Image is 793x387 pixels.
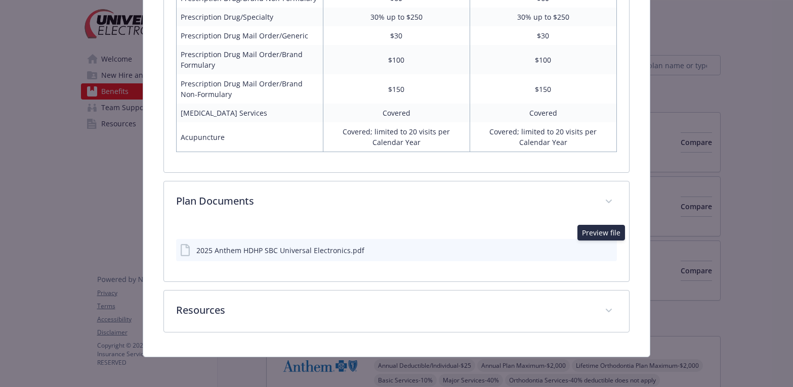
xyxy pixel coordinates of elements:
[323,45,470,74] td: $100
[577,225,625,240] div: Preview file
[177,8,323,26] td: Prescription Drug/Specialty
[177,104,323,122] td: [MEDICAL_DATA] Services
[586,245,594,256] button: download file
[177,45,323,74] td: Prescription Drug Mail Order/Brand Formulary
[323,8,470,26] td: 30% up to $250
[164,223,629,281] div: Plan Documents
[176,193,593,209] p: Plan Documents
[177,74,323,104] td: Prescription Drug Mail Order/Brand Non-Formulary
[470,104,616,122] td: Covered
[470,8,616,26] td: 30% up to $250
[323,26,470,45] td: $30
[323,104,470,122] td: Covered
[164,181,629,223] div: Plan Documents
[177,122,323,152] td: Acupuncture
[602,245,613,256] button: preview file
[470,26,616,45] td: $30
[164,291,629,332] div: Resources
[470,122,616,152] td: Covered; limited to 20 visits per Calendar Year
[196,245,364,256] div: 2025 Anthem HDHP SBC Universal Electronics.pdf
[176,303,593,318] p: Resources
[470,45,616,74] td: $100
[323,74,470,104] td: $150
[177,26,323,45] td: Prescription Drug Mail Order/Generic
[470,74,616,104] td: $150
[323,122,470,152] td: Covered; limited to 20 visits per Calendar Year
